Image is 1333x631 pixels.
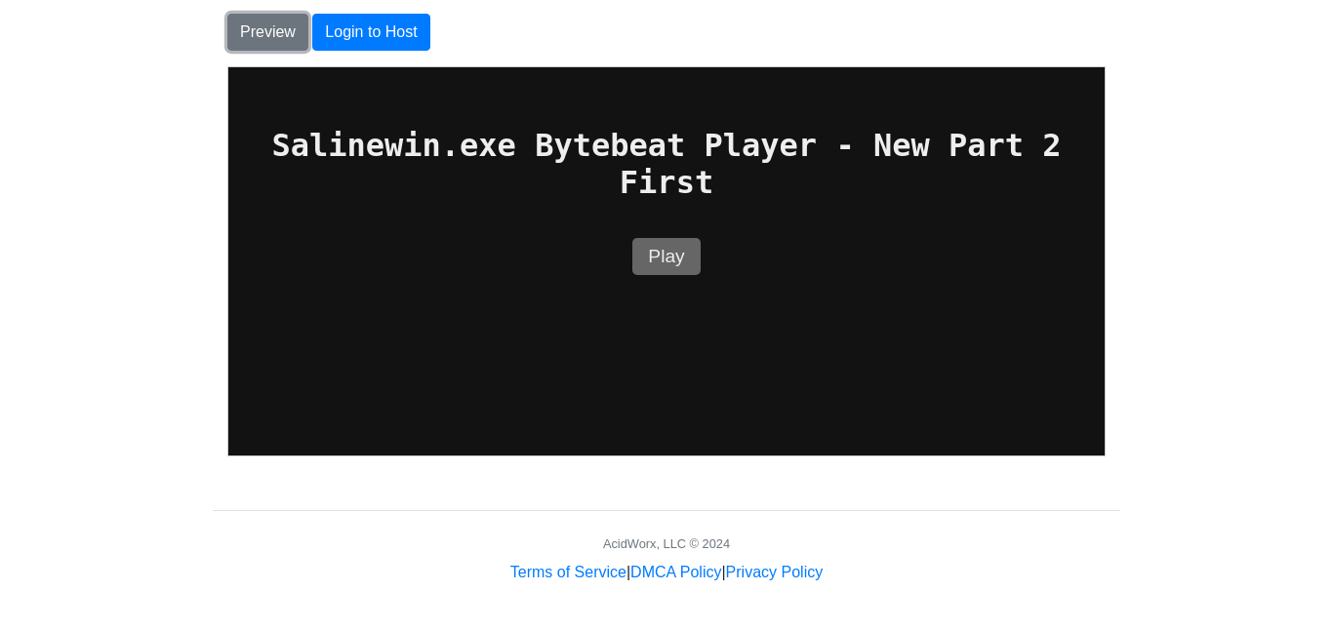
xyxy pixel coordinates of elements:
div: | | [510,561,823,584]
div: AcidWorx, LLC © 2024 [603,534,730,553]
h1: Salinewin.exe Bytebeat Player - New Part 2 First [39,59,837,134]
a: Terms of Service [510,564,626,580]
a: DMCA Policy [630,564,721,580]
a: Privacy Policy [726,564,824,580]
button: Preview [227,14,308,51]
button: Play [404,171,471,208]
button: Login to Host [312,14,429,51]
